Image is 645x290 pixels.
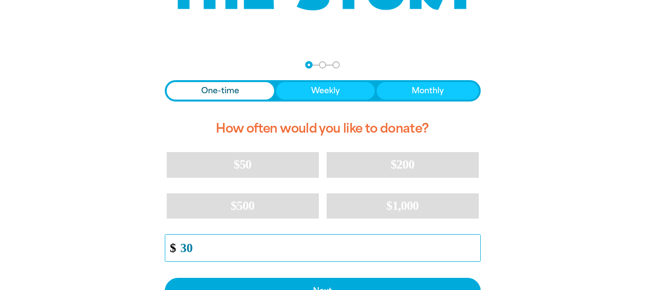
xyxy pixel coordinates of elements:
[319,61,326,68] button: Navigate to step 2 of 3 to enter your details
[165,80,481,102] div: Donation frequency
[412,85,444,97] span: Monthly
[311,85,340,97] span: Weekly
[327,193,479,219] button: $1,000
[165,113,481,144] h2: How often would you like to donate?
[231,199,255,213] span: $500
[165,237,176,259] span: $
[391,157,415,171] span: $200
[167,193,319,219] button: $500
[167,82,275,100] button: One-time
[377,82,479,100] button: Monthly
[174,235,480,261] input: Enter custom amount
[234,157,251,171] span: $50
[386,199,419,213] span: $1,000
[332,61,340,68] button: Navigate to step 3 of 3 to enter your payment details
[201,85,239,97] span: One-time
[167,152,319,177] button: $50
[305,61,313,68] button: Navigate to step 1 of 3 to enter your donation amount
[327,152,479,177] button: $200
[276,82,375,100] button: Weekly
